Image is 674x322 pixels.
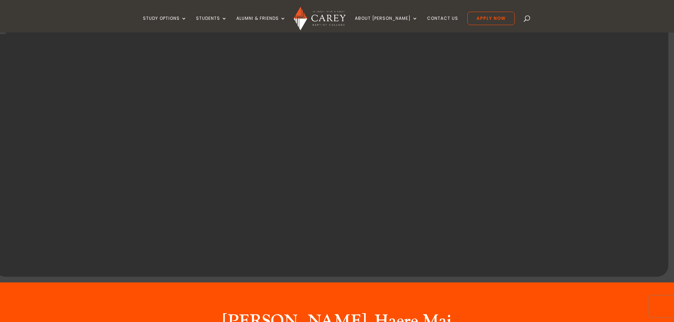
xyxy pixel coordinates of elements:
a: Study Options [143,16,187,33]
a: Apply Now [467,12,515,25]
img: Carey Baptist College [294,7,346,30]
a: Alumni & Friends [236,16,286,33]
a: About [PERSON_NAME] [355,16,418,33]
a: Contact Us [427,16,458,33]
a: Students [196,16,227,33]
